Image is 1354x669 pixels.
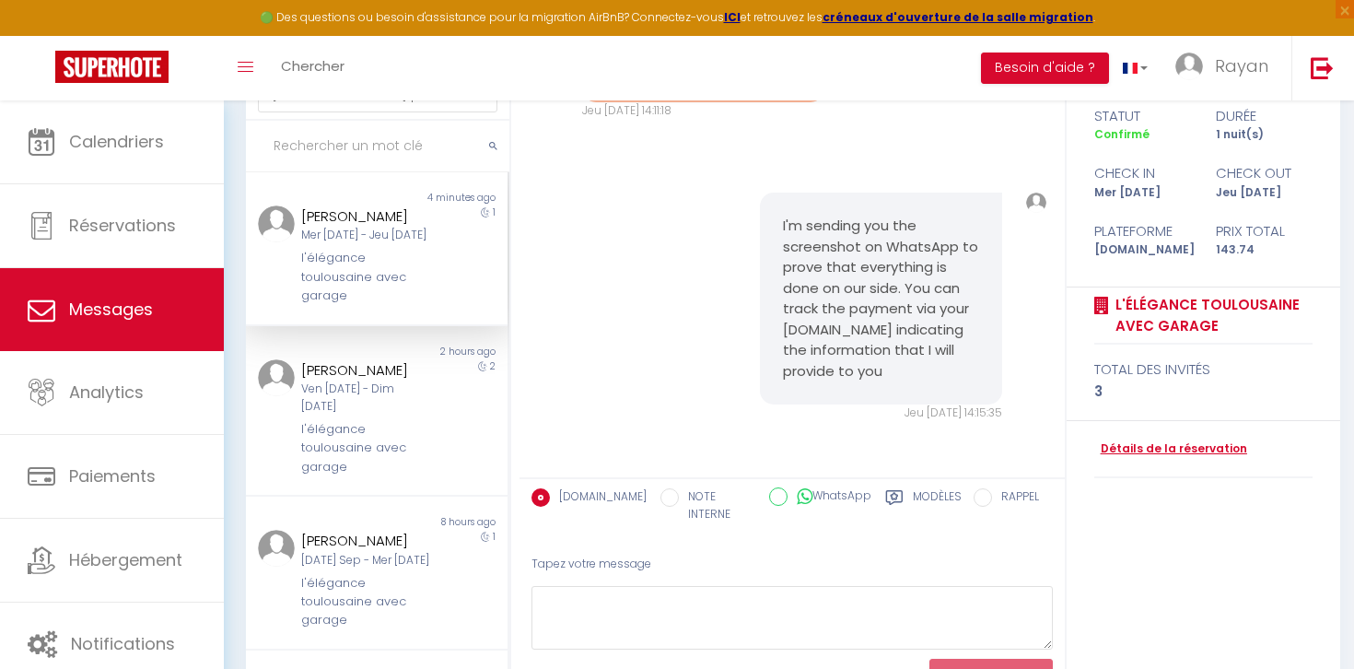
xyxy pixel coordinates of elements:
[1082,184,1204,202] div: Mer [DATE]
[1161,36,1291,100] a: ... Rayan
[1094,358,1313,381] div: total des invités
[258,359,295,396] img: ...
[1082,105,1204,127] div: statut
[258,530,295,567] img: ...
[301,574,430,630] div: l'élégance toulousaine avec garage
[913,488,962,526] label: Modèles
[301,205,430,228] div: [PERSON_NAME]
[1276,586,1340,655] iframe: Chat
[69,298,153,321] span: Messages
[301,420,430,476] div: l'élégance toulousaine avec garage
[493,530,496,544] span: 1
[1204,220,1325,242] div: Prix total
[1204,241,1325,259] div: 143.74
[1204,126,1325,144] div: 1 nuit(s)
[69,548,182,571] span: Hébergement
[724,9,741,25] a: ICI
[377,191,508,205] div: 4 minutes ago
[1215,54,1268,77] span: Rayan
[301,381,430,416] div: Ven [DATE] - Dim [DATE]
[582,102,824,120] div: Jeu [DATE] 14:11:18
[490,359,496,373] span: 2
[301,359,430,381] div: [PERSON_NAME]
[1204,105,1325,127] div: durée
[823,9,1093,25] a: créneaux d'ouverture de la salle migration
[258,205,295,242] img: ...
[531,542,1053,587] div: Tapez votre message
[71,632,175,655] span: Notifications
[1094,440,1247,458] a: Détails de la réservation
[679,488,755,523] label: NOTE INTERNE
[1082,220,1204,242] div: Plateforme
[550,488,647,509] label: [DOMAIN_NAME]
[281,56,344,76] span: Chercher
[15,7,70,63] button: Ouvrir le widget de chat LiveChat
[301,552,430,569] div: [DATE] Sep - Mer [DATE]
[1109,294,1313,337] a: l'élégance toulousaine avec garage
[377,515,508,530] div: 8 hours ago
[69,214,176,237] span: Réservations
[246,121,509,172] input: Rechercher un mot clé
[55,51,169,83] img: Super Booking
[267,36,358,100] a: Chercher
[992,488,1039,509] label: RAPPEL
[493,205,496,219] span: 1
[1204,162,1325,184] div: check out
[69,464,156,487] span: Paiements
[1094,381,1313,403] div: 3
[301,530,430,552] div: [PERSON_NAME]
[69,381,144,404] span: Analytics
[981,53,1109,84] button: Besoin d'aide ?
[377,345,508,359] div: 2 hours ago
[69,130,164,153] span: Calendriers
[1175,53,1203,80] img: ...
[1026,193,1046,213] img: ...
[788,487,871,508] label: WhatsApp
[301,227,430,244] div: Mer [DATE] - Jeu [DATE]
[1082,241,1204,259] div: [DOMAIN_NAME]
[783,216,979,381] pre: I'm sending you the screenshot on WhatsApp to prove that everything is done on our side. You can ...
[301,249,430,305] div: l'élégance toulousaine avec garage
[1082,162,1204,184] div: check in
[1311,56,1334,79] img: logout
[760,405,1002,422] div: Jeu [DATE] 14:15:35
[1204,184,1325,202] div: Jeu [DATE]
[1094,126,1150,142] span: Confirmé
